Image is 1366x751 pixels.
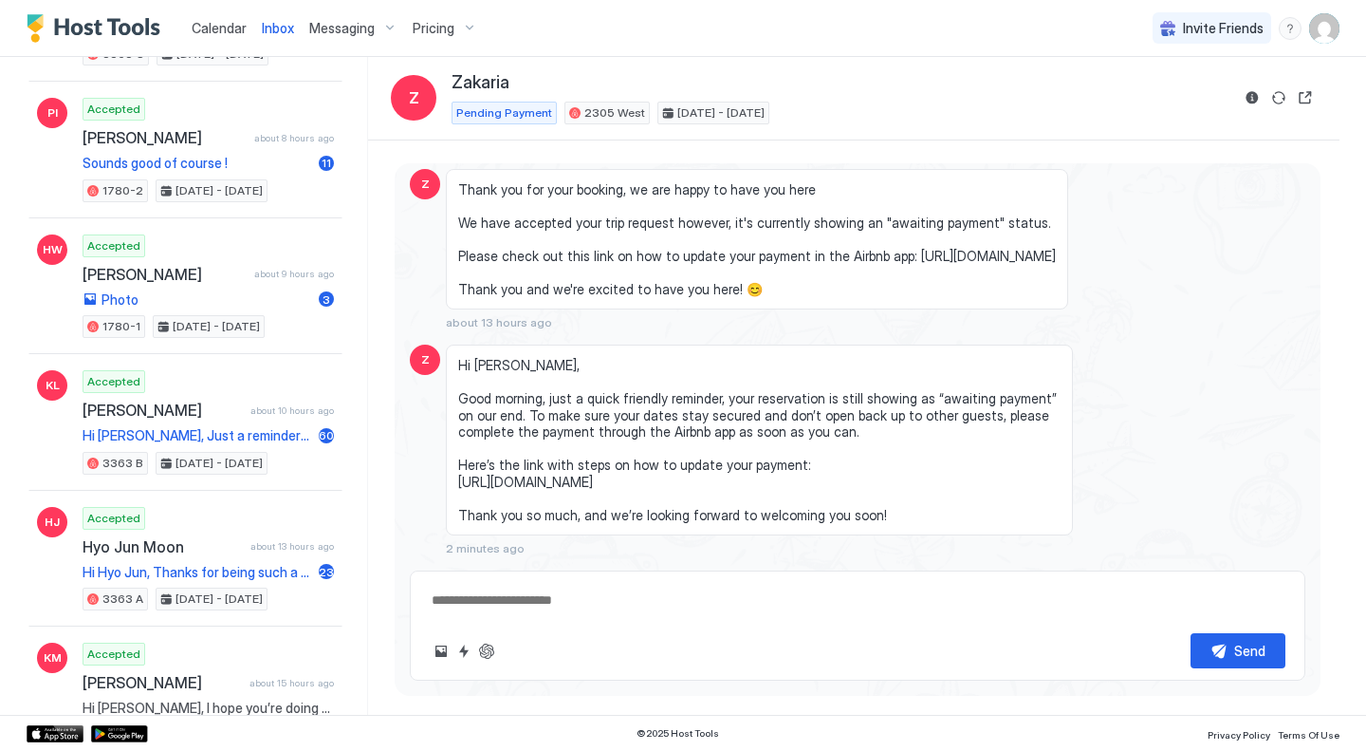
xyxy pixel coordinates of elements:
[102,455,143,472] span: 3363 B
[45,514,60,531] span: HJ
[1309,13,1339,44] div: User profile
[446,315,552,329] span: about 13 hours ago
[254,268,334,280] span: about 9 hours ago
[192,20,247,36] span: Calendar
[456,104,552,122] span: Pending Payment
[677,104,765,122] span: [DATE] - [DATE]
[175,591,263,608] span: [DATE] - [DATE]
[83,564,311,581] span: Hi Hyo Jun, Thanks for being such a great guest and leaving the place so clean. We left you a 5 s...
[87,237,140,254] span: Accepted
[1191,633,1285,668] button: Send
[319,428,334,442] span: 60
[584,104,645,122] span: 2305 West
[1278,729,1339,741] span: Terms Of Use
[87,646,140,663] span: Accepted
[87,373,140,390] span: Accepted
[413,20,454,37] span: Pricing
[322,156,331,170] span: 11
[173,318,260,335] span: [DATE] - [DATE]
[1267,86,1290,109] button: Sync reservation
[452,72,509,94] span: Zakaria
[1208,723,1270,743] a: Privacy Policy
[250,404,334,417] span: about 10 hours ago
[47,104,58,122] span: PI
[262,20,294,36] span: Inbox
[421,176,430,193] span: Z
[430,640,452,663] button: Upload image
[458,357,1061,523] span: Hi [PERSON_NAME], Good morning, just a quick friendly reminder, your reservation is still showing...
[1241,86,1264,109] button: Reservation information
[46,377,60,394] span: KL
[1279,17,1301,40] div: menu
[475,640,498,663] button: ChatGPT Auto Reply
[250,540,334,553] span: about 13 hours ago
[27,725,83,742] a: App Store
[319,565,334,579] span: 23
[175,182,263,199] span: [DATE] - [DATE]
[27,14,169,43] a: Host Tools Logo
[83,155,311,172] span: Sounds good of course !
[83,700,334,717] span: Hi [PERSON_NAME], I hope you’re doing well! I’m really interested in booking your place — it’s pe...
[458,181,1056,298] span: Thank you for your booking, we are happy to have you here We have accepted your trip request howe...
[44,649,62,667] span: KM
[102,291,138,309] span: Photo
[102,182,143,199] span: 1780-2
[102,591,143,608] span: 3363 A
[102,318,140,335] span: 1780-1
[83,427,311,444] span: Hi [PERSON_NAME], Just a reminder that your check-out is [DATE] at 11AM. If you are planning to c...
[87,510,140,527] span: Accepted
[83,537,243,556] span: Hyo Jun Moon
[249,677,334,689] span: about 15 hours ago
[1234,641,1265,661] div: Send
[87,101,140,118] span: Accepted
[83,265,247,284] span: [PERSON_NAME]
[409,86,419,109] span: Z
[83,128,247,147] span: [PERSON_NAME]
[192,18,247,38] a: Calendar
[1183,20,1264,37] span: Invite Friends
[91,725,148,742] a: Google Play Store
[43,241,63,258] span: HW
[1208,729,1270,741] span: Privacy Policy
[254,132,334,144] span: about 8 hours ago
[637,727,719,740] span: © 2025 Host Tools
[446,541,525,555] span: 2 minutes ago
[1278,723,1339,743] a: Terms Of Use
[323,292,330,307] span: 3
[421,351,430,368] span: Z
[83,401,243,420] span: [PERSON_NAME]
[1294,86,1317,109] button: Open reservation
[452,640,475,663] button: Quick reply
[83,673,242,692] span: [PERSON_NAME]
[262,18,294,38] a: Inbox
[309,20,375,37] span: Messaging
[175,455,263,472] span: [DATE] - [DATE]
